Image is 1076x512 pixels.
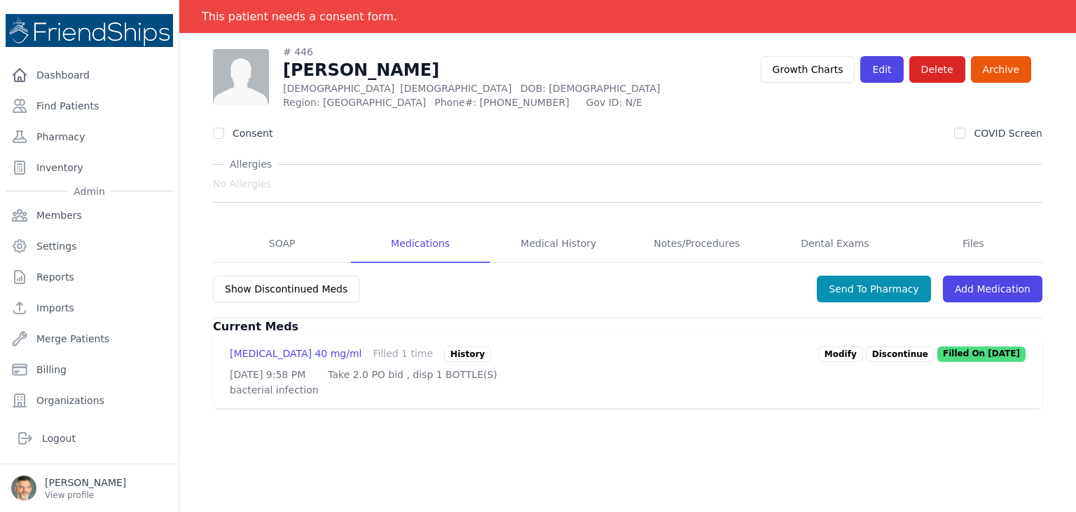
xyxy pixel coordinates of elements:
img: Medical Missions EMR [6,14,173,47]
p: [PERSON_NAME] [45,476,126,490]
a: Modify [818,346,863,362]
a: Archive [971,56,1031,83]
label: Consent [233,128,273,139]
a: Billing [6,356,173,384]
h1: [PERSON_NAME] [283,59,738,81]
a: Logout [11,424,167,452]
a: [PERSON_NAME] View profile [11,476,167,501]
div: Filled 1 time [373,346,433,362]
span: DOB: [DEMOGRAPHIC_DATA] [520,83,661,94]
a: Medications [351,225,489,263]
p: Take 2.0 PO bid , disp 1 BOTTLE(S) [328,368,497,382]
a: Edit [860,56,903,83]
a: Inventory [6,154,173,182]
div: # 446 [283,45,738,59]
a: Settings [6,232,173,260]
a: Members [6,201,173,229]
a: Medical History [490,225,628,263]
a: Merge Patients [6,325,173,353]
button: Delete [909,56,965,83]
h3: Current Meds [213,318,1042,335]
img: person-242608b1a05df3501eefc295dc1bc67a.jpg [213,49,269,105]
span: Gov ID: N/E [586,95,738,109]
div: [MEDICAL_DATA] 40 mg/ml [230,346,361,362]
div: History [444,346,491,362]
a: Dental Exams [766,225,904,263]
a: Imports [6,294,173,322]
a: Growth Charts [761,56,855,83]
p: [DEMOGRAPHIC_DATA] [283,81,738,95]
span: Allergies [224,157,277,171]
p: View profile [45,490,126,501]
a: Notes/Procedures [628,225,766,263]
a: Add Medication [943,276,1042,302]
span: Admin [68,184,111,198]
a: Pharmacy [6,123,173,151]
a: Dashboard [6,61,173,89]
span: [DEMOGRAPHIC_DATA] [400,83,511,94]
nav: Tabs [213,225,1042,263]
a: Files [904,225,1042,263]
span: No Allergies [213,177,272,191]
span: Region: [GEOGRAPHIC_DATA] [283,95,426,109]
button: Send To Pharmacy [817,276,931,302]
a: Find Patients [6,92,173,120]
label: COVID Screen [974,128,1042,139]
span: Phone#: [PHONE_NUMBER] [434,95,577,109]
p: Filled On [DATE] [937,346,1026,362]
p: bacterial infection [230,383,1026,397]
a: SOAP [213,225,351,263]
p: Discontinue [866,346,934,362]
p: [DATE] 9:58 PM [230,368,305,382]
a: Organizations [6,386,173,415]
a: Reports [6,263,173,291]
button: Show Discontinued Meds [213,276,359,302]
